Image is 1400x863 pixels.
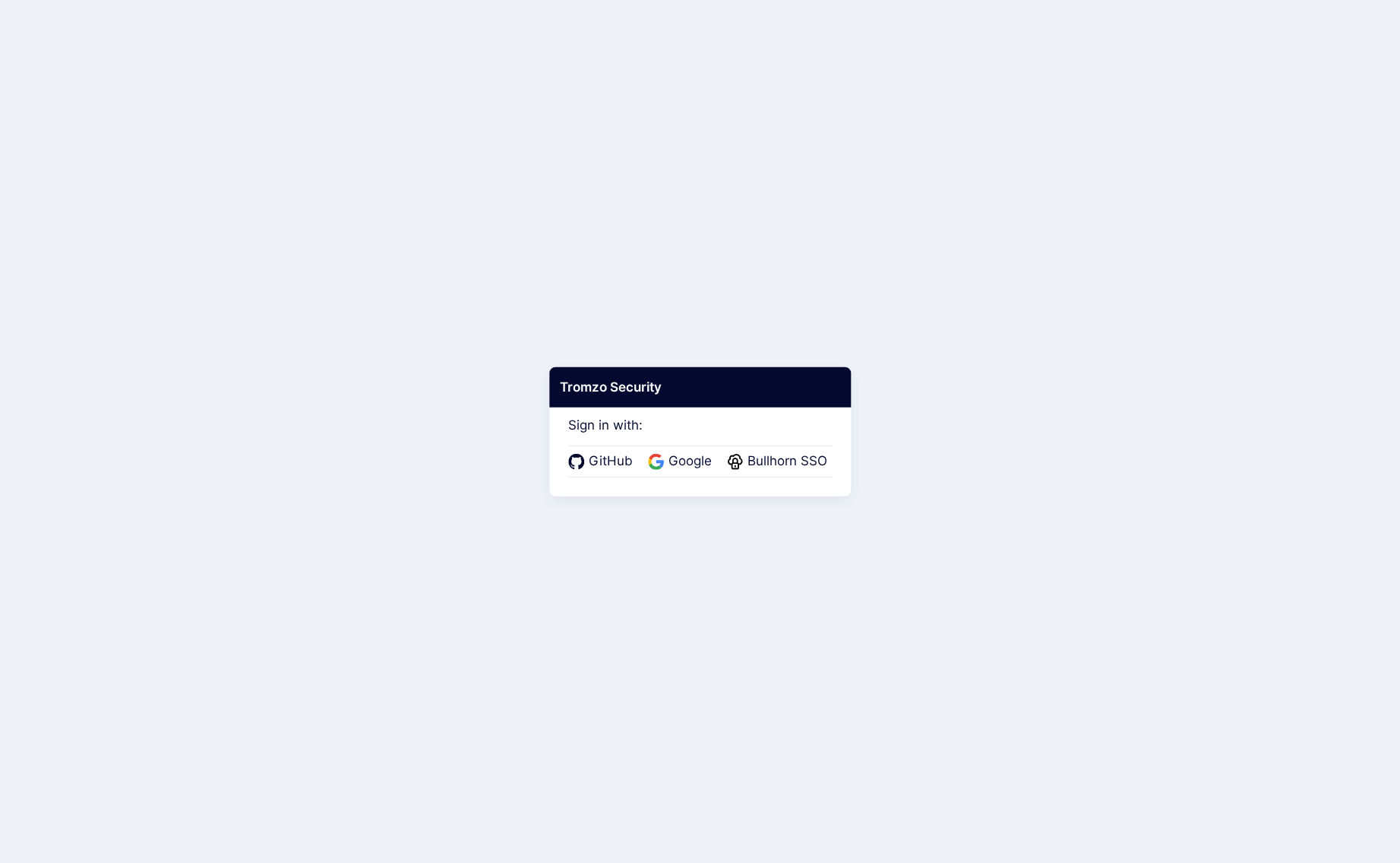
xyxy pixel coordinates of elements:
div: Tromzo Security [549,366,851,408]
span: Bullhorn SSO [743,452,832,471]
a: Google [648,452,716,471]
a: GitHub [568,452,637,471]
span: GitHub [584,452,637,471]
span: Google [664,452,716,471]
div: Sign in with: [568,396,832,477]
a: Bullhorn SSO [727,452,832,471]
